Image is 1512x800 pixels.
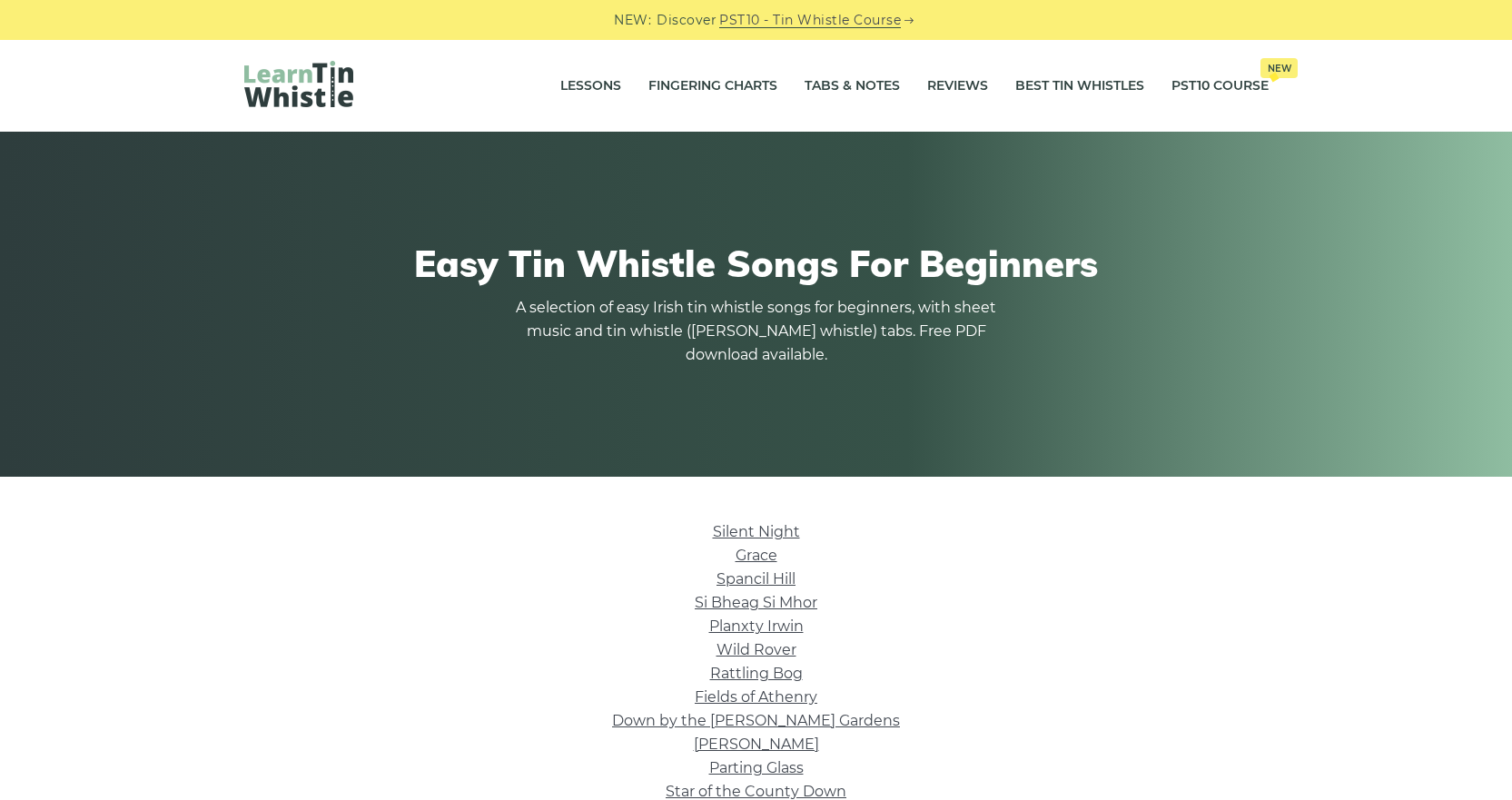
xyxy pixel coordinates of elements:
a: Spancil Hill [716,570,796,588]
a: Reviews [927,64,988,109]
a: Planxty Irwin [709,617,804,635]
a: Best Tin Whistles [1015,64,1144,109]
h1: Easy Tin Whistle Songs For Beginners [244,242,1269,285]
a: PST10 CourseNew [1171,64,1269,109]
a: Fields of Athenry [695,688,817,706]
a: Si­ Bheag Si­ Mhor [695,594,817,611]
a: Grace [736,547,777,564]
a: Lessons [560,64,621,109]
a: Fingering Charts [648,64,777,109]
a: Star of the County Down [666,783,846,800]
a: Tabs & Notes [805,64,900,109]
img: LearnTinWhistle.com [244,61,353,107]
a: Wild Rover [716,641,796,658]
a: Silent Night [713,523,800,540]
a: Rattling Bog [710,665,803,682]
p: A selection of easy Irish tin whistle songs for beginners, with sheet music and tin whistle ([PER... [511,296,1002,367]
a: Parting Glass [709,759,804,776]
a: [PERSON_NAME] [694,736,819,753]
span: New [1260,58,1298,78]
a: Down by the [PERSON_NAME] Gardens [612,712,900,729]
